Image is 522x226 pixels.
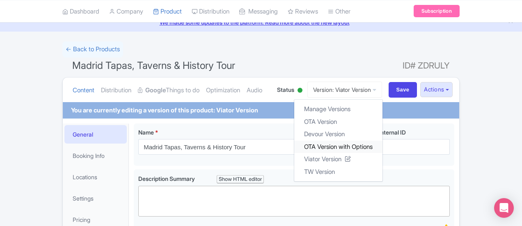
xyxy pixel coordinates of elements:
[101,78,131,103] a: Distribution
[379,129,406,136] span: Internal ID
[414,5,460,17] a: Subscription
[145,86,166,95] strong: Google
[64,125,127,144] a: General
[5,18,517,27] a: We made some updates to the platform. Read more about the new layout
[217,175,264,184] div: Show HTML editor
[389,82,417,98] input: Save
[294,115,382,128] a: OTA Version
[294,103,382,116] a: Manage Versions
[73,78,94,103] a: Content
[64,146,127,165] a: Booking Info
[72,59,235,71] span: Madrid Tapas, Taverns & History Tour
[138,78,199,103] a: GoogleThings to do
[294,153,382,166] a: Viator Version
[294,140,382,153] a: OTA Version with Options
[247,78,262,103] a: Audio
[206,78,240,103] a: Optimization
[71,106,258,115] div: You are currently editing a version of this product: Viator Version
[138,129,154,136] span: Name
[294,128,382,141] a: Devour Version
[403,57,450,74] span: ID# ZDRULY
[62,41,123,57] a: ← Back to Products
[64,189,127,208] a: Settings
[277,85,294,94] span: Status
[307,82,382,98] a: Version: Viator Version
[138,175,196,182] span: Description Summary
[64,168,127,186] a: Locations
[494,198,514,218] div: Open Intercom Messenger
[420,82,453,97] button: Actions
[296,84,304,97] div: Active
[294,165,382,178] a: TW Version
